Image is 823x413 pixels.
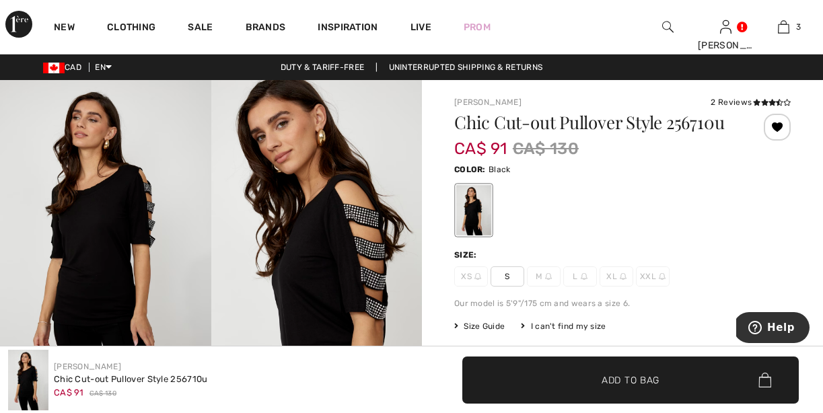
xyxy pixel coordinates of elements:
a: Clothing [107,22,155,36]
img: ring-m.svg [474,273,481,280]
span: CA$ 91 [54,387,84,398]
a: [PERSON_NAME] [454,98,522,107]
button: Add to Bag [462,356,799,404]
img: ring-m.svg [620,273,627,280]
a: Live [410,20,431,34]
a: Brands [246,22,286,36]
div: Black [456,185,491,235]
div: I can't find my size [521,320,606,332]
span: XL [600,266,633,287]
div: Our model is 5'9"/175 cm and wears a size 6. [454,297,791,309]
div: [PERSON_NAME] [698,38,754,52]
img: ring-m.svg [545,273,552,280]
div: 2 Reviews [711,96,791,108]
span: XXL [636,266,670,287]
span: 3 [796,21,801,33]
a: Sale [188,22,213,36]
span: Black [489,165,511,174]
div: Chic Cut-out Pullover Style 256710u [54,373,208,386]
img: ring-m.svg [581,273,587,280]
img: Chic Cut-Out Pullover Style 256710U. 2 [211,80,423,396]
a: Prom [464,20,491,34]
iframe: Opens a widget where you can find more information [736,312,810,346]
img: Canadian Dollar [43,63,65,73]
div: Size: [454,249,480,261]
a: [PERSON_NAME] [54,362,121,371]
span: EN [95,63,112,72]
span: Color: [454,165,486,174]
span: CA$ 130 [513,137,579,161]
a: 3 [755,19,812,35]
img: Bag.svg [758,373,771,387]
img: Chic Cut-Out Pullover Style 256710U [8,350,48,410]
span: CA$ 130 [90,389,116,399]
span: L [563,266,597,287]
span: Size Guide [454,320,505,332]
h1: Chic Cut-out Pullover Style 256710u [454,114,735,131]
img: My Info [720,19,731,35]
span: CA$ 91 [454,126,507,158]
img: My Bag [778,19,789,35]
span: Add to Bag [602,373,659,387]
img: 1ère Avenue [5,11,32,38]
span: S [491,266,524,287]
span: Inspiration [318,22,378,36]
a: Sign In [720,20,731,33]
span: CAD [43,63,87,72]
span: M [527,266,561,287]
img: search the website [662,19,674,35]
span: XS [454,266,488,287]
img: ring-m.svg [659,273,666,280]
a: New [54,22,75,36]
